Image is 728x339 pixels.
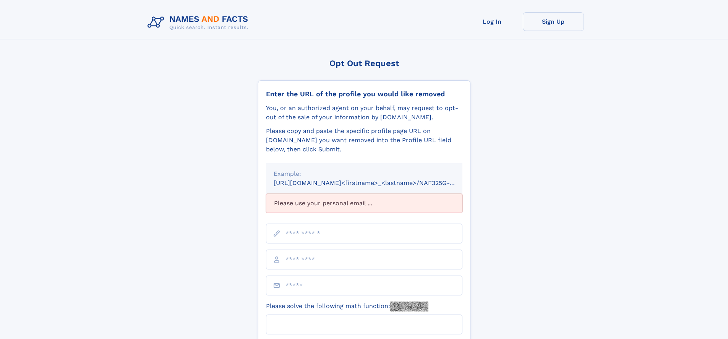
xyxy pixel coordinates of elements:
div: You, or an authorized agent on your behalf, may request to opt-out of the sale of your informatio... [266,104,462,122]
div: Opt Out Request [258,58,470,68]
a: Log In [462,12,523,31]
div: Please copy and paste the specific profile page URL on [DOMAIN_NAME] you want removed into the Pr... [266,127,462,154]
label: Please solve the following math function: [266,302,428,311]
div: Please use your personal email ... [266,194,462,213]
div: Example: [274,169,455,178]
img: Logo Names and Facts [144,12,255,33]
a: Sign Up [523,12,584,31]
div: Enter the URL of the profile you would like removed [266,90,462,98]
small: [URL][DOMAIN_NAME]<firstname>_<lastname>/NAF325G-xxxxxxxx [274,179,477,187]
